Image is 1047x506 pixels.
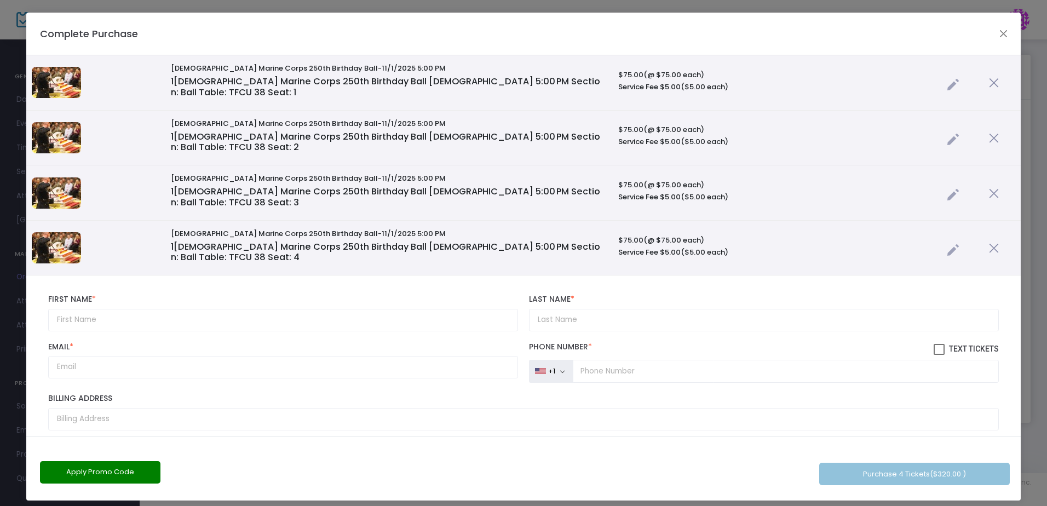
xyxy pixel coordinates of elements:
span: ($5.00 each) [681,82,728,92]
img: cross.png [989,78,999,88]
span: [DEMOGRAPHIC_DATA] Marine Corps 250th Birthday Ball [DEMOGRAPHIC_DATA] 5:00 PM Section: Ball Tabl... [171,130,600,154]
span: -11/1/2025 5:00 PM [378,118,446,129]
button: Apply Promo Code [40,461,160,484]
img: cross.png [989,243,999,253]
h6: $75.00 [618,236,935,245]
img: cross.png [989,133,999,143]
span: 1 [171,185,174,198]
h6: Service Fee $5.00 [618,137,935,146]
span: ($5.00 each) [681,247,728,257]
span: 1 [171,240,174,253]
span: -11/1/2025 5:00 PM [378,63,446,73]
span: Text Tickets [949,344,999,353]
span: (@ $75.00 each) [643,70,704,80]
img: IMG7581.JPG [32,232,81,263]
label: First Name [48,295,518,304]
h6: [DEMOGRAPHIC_DATA] Marine Corps 250th Birthday Ball [171,119,607,128]
h6: $75.00 [618,71,935,79]
input: Email [48,356,518,378]
span: -11/1/2025 5:00 PM [378,228,446,239]
button: +1 [529,360,573,383]
span: 1 [171,75,174,88]
img: IMG7581.JPG [32,67,81,98]
span: (@ $75.00 each) [643,124,704,135]
img: IMG7581.JPG [32,122,81,153]
input: Billing Address [48,408,999,430]
label: Phone Number [529,342,999,355]
img: IMG7581.JPG [32,177,81,209]
span: (@ $75.00 each) [643,235,704,245]
span: [DEMOGRAPHIC_DATA] Marine Corps 250th Birthday Ball [DEMOGRAPHIC_DATA] 5:00 PM Section: Ball Tabl... [171,75,600,99]
span: [DEMOGRAPHIC_DATA] Marine Corps 250th Birthday Ball [DEMOGRAPHIC_DATA] 5:00 PM Section: Ball Tabl... [171,240,600,264]
h6: Service Fee $5.00 [618,83,935,91]
h4: Complete Purchase [40,26,138,41]
span: ($5.00 each) [681,136,728,147]
input: First Name [48,309,518,331]
h6: [DEMOGRAPHIC_DATA] Marine Corps 250th Birthday Ball [171,64,607,73]
h6: Service Fee $5.00 [618,248,935,257]
span: (@ $75.00 each) [643,180,704,190]
span: ($5.00 each) [681,192,728,202]
h6: [DEMOGRAPHIC_DATA] Marine Corps 250th Birthday Ball [171,174,607,183]
span: -11/1/2025 5:00 PM [378,173,446,183]
label: Billing Address [48,394,999,404]
label: Last Name [529,295,999,304]
h6: $75.00 [618,181,935,189]
label: Email [48,342,518,352]
h6: Service Fee $5.00 [618,193,935,202]
input: Phone Number [573,360,999,383]
h6: [DEMOGRAPHIC_DATA] Marine Corps 250th Birthday Ball [171,229,607,238]
img: cross.png [989,188,999,198]
h6: $75.00 [618,125,935,134]
button: Close [997,26,1011,41]
div: +1 [548,367,555,376]
span: [DEMOGRAPHIC_DATA] Marine Corps 250th Birthday Ball [DEMOGRAPHIC_DATA] 5:00 PM Section: Ball Tabl... [171,185,600,209]
span: 1 [171,130,174,143]
input: Last Name [529,309,999,331]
